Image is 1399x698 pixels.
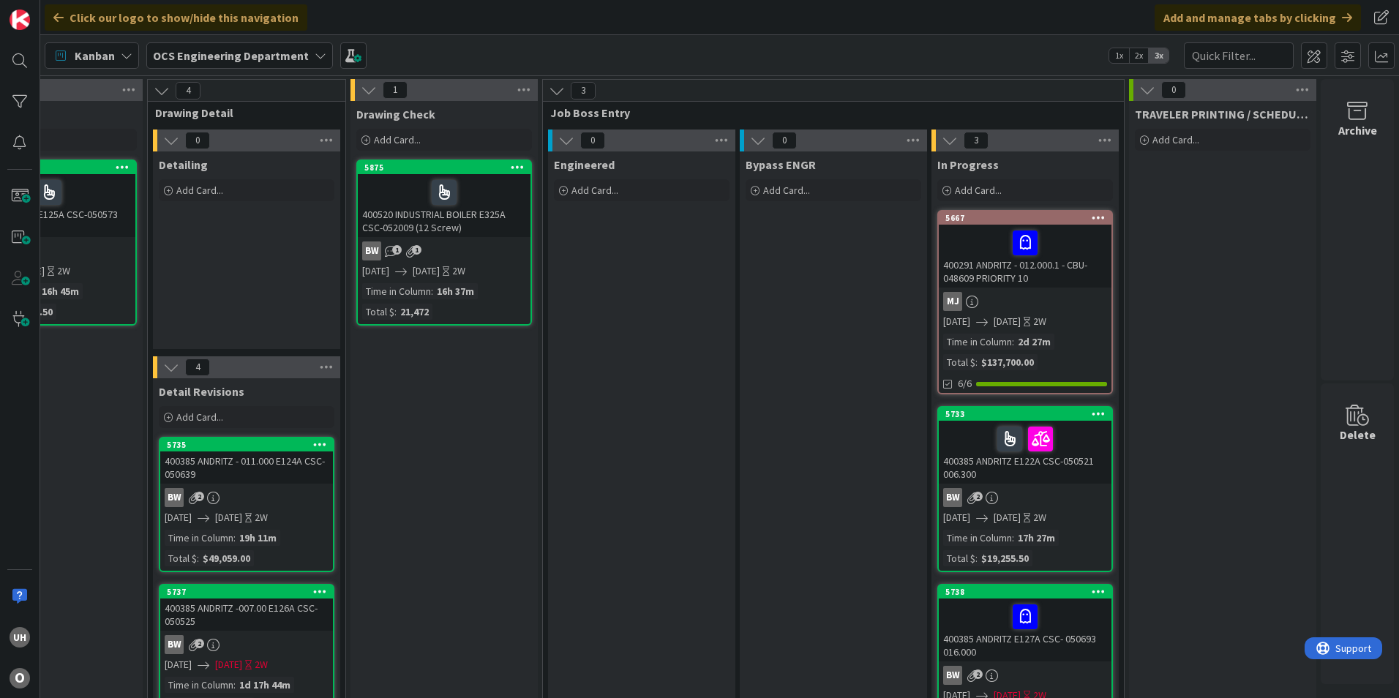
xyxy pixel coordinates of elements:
div: 2W [57,263,70,279]
div: 400520 INDUSTRIAL BOILER E325A CSC-052009 (12 Screw) [358,174,530,237]
span: [DATE] [362,263,389,279]
div: 400385 ANDRITZ - 011.000 E124A CSC- 050639 [160,451,333,484]
div: Add and manage tabs by clicking [1155,4,1361,31]
span: : [233,677,236,693]
span: 0 [1161,81,1186,99]
span: : [197,550,199,566]
div: BW [160,635,333,654]
img: Visit kanbanzone.com [10,10,30,30]
a: 5733400385 ANDRITZ E122A CSC-050521 006.300BW[DATE][DATE]2WTime in Column:17h 27mTotal $:$19,255.50 [937,406,1113,572]
div: Total $ [943,354,975,370]
span: Job Boss Entry [550,105,1106,120]
span: 3 [964,132,989,149]
div: $137,700.00 [978,354,1038,370]
div: $19,255.50 [978,550,1032,566]
div: Total $ [362,304,394,320]
div: 5733 [945,409,1111,419]
span: : [1012,530,1014,546]
a: 5735400385 ANDRITZ - 011.000 E124A CSC- 050639BW[DATE][DATE]2WTime in Column:19h 11mTotal $:$49,0... [159,437,334,572]
a: 5667400291 ANDRITZ - 012.000.1 - CBU-048609 PRIORITY 10MJ[DATE][DATE]2WTime in Column:2d 27mTotal... [937,210,1113,394]
div: Time in Column [362,283,431,299]
div: Time in Column [943,530,1012,546]
div: MJ [943,292,962,311]
span: 2 [195,492,204,501]
span: [DATE] [943,314,970,329]
div: 5738400385 ANDRITZ E127A CSC- 050693 016.000 [939,585,1111,661]
span: In Progress [937,157,999,172]
span: Drawing Check [356,107,435,121]
div: BW [165,488,184,507]
span: Kanban [75,47,115,64]
div: BW [160,488,333,507]
span: [DATE] [165,510,192,525]
div: 5735 [160,438,333,451]
div: BW [939,488,1111,507]
span: [DATE] [994,510,1021,525]
span: Bypass ENGR [746,157,816,172]
div: 2W [255,510,268,525]
div: 5667 [939,211,1111,225]
div: $49,059.00 [199,550,254,566]
span: : [1012,334,1014,350]
span: Engineered [554,157,615,172]
span: : [233,530,236,546]
div: 400385 ANDRITZ E127A CSC- 050693 016.000 [939,598,1111,661]
span: Add Card... [763,184,810,197]
div: 5737 [160,585,333,598]
div: BW [362,241,381,260]
span: 1 [392,245,402,255]
div: 2W [1033,510,1046,525]
span: 2 [973,669,983,679]
div: 5735400385 ANDRITZ - 011.000 E124A CSC- 050639 [160,438,333,484]
span: [DATE] [215,510,242,525]
span: [DATE] [943,510,970,525]
span: 1x [1109,48,1129,63]
div: 400385 ANDRITZ E122A CSC-050521 006.300 [939,421,1111,484]
div: 19h 11m [236,530,280,546]
span: 2x [1129,48,1149,63]
span: Drawing Detail [155,105,327,120]
span: 6/6 [958,376,972,391]
div: 5733 [939,408,1111,421]
div: 5738 [945,587,1111,597]
span: Add Card... [176,410,223,424]
div: 5738 [939,585,1111,598]
div: 2W [452,263,465,279]
span: 4 [176,82,200,100]
div: 21,472 [397,304,432,320]
div: BW [939,666,1111,685]
span: Support [31,2,67,20]
span: Add Card... [176,184,223,197]
span: Detail Revisions [159,384,244,399]
span: 1 [412,245,421,255]
div: BW [358,241,530,260]
span: Detailing [159,157,208,172]
span: 0 [580,132,605,149]
span: : [975,354,978,370]
div: 17h 27m [1014,530,1059,546]
div: 5667400291 ANDRITZ - 012.000.1 - CBU-048609 PRIORITY 10 [939,211,1111,288]
span: [DATE] [413,263,440,279]
span: Add Card... [955,184,1002,197]
div: 2W [255,657,268,672]
span: [DATE] [165,657,192,672]
div: Time in Column [165,677,233,693]
span: 3x [1149,48,1169,63]
span: [DATE] [994,314,1021,329]
input: Quick Filter... [1184,42,1294,69]
div: Total $ [943,550,975,566]
div: 2d 27m [1014,334,1054,350]
div: 400385 ANDRITZ -007.00 E126A CSC-050525 [160,598,333,631]
div: uh [10,627,30,648]
div: Time in Column [943,334,1012,350]
div: 5737 [167,587,333,597]
span: [DATE] [215,657,242,672]
div: Click our logo to show/hide this navigation [45,4,307,31]
span: : [431,283,433,299]
div: 2W [1033,314,1046,329]
span: 3 [571,82,596,100]
span: 2 [973,492,983,501]
span: 1 [383,81,408,99]
a: 5875400520 INDUSTRIAL BOILER E325A CSC-052009 (12 Screw)BW[DATE][DATE]2WTime in Column:16h 37mTot... [356,160,532,326]
div: 5735 [167,440,333,450]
